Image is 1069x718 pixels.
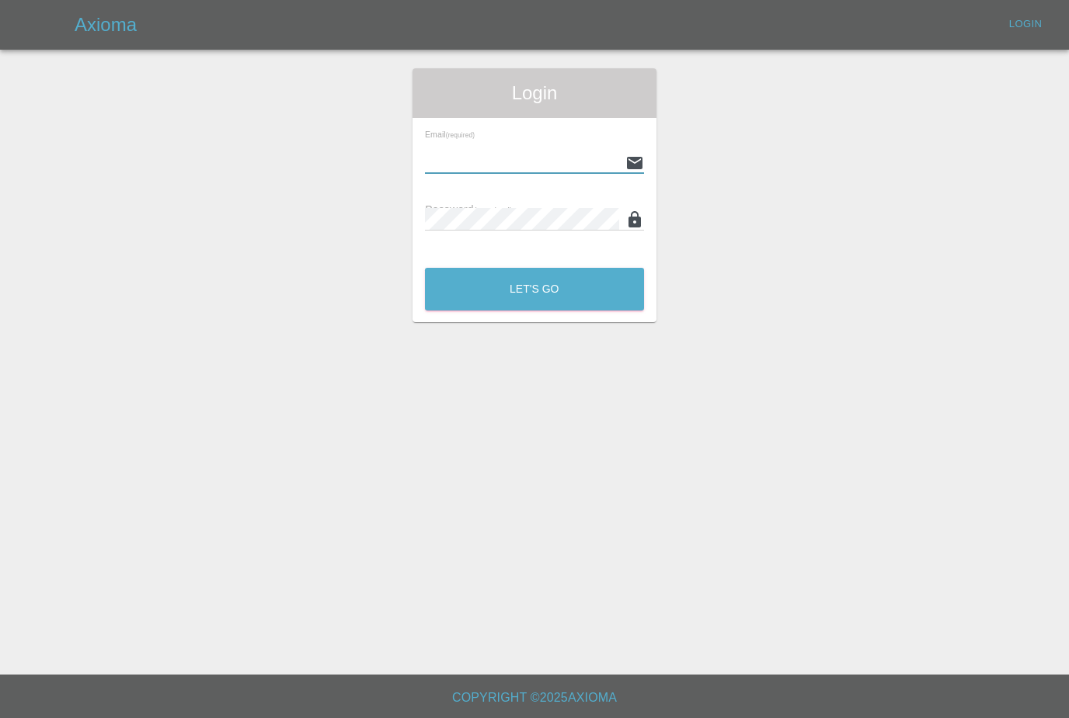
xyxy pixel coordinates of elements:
small: (required) [474,206,513,215]
span: Password [425,203,512,216]
a: Login [1001,12,1050,36]
span: Email [425,130,475,139]
h5: Axioma [75,12,137,37]
small: (required) [446,132,475,139]
button: Let's Go [425,268,644,310]
span: Login [425,81,644,106]
h6: Copyright © 2025 Axioma [12,687,1057,709]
